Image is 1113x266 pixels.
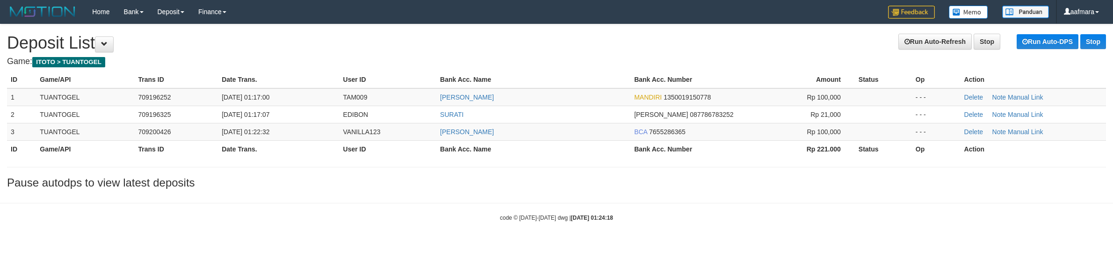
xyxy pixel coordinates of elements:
th: Game/API [36,140,134,158]
a: Note [992,111,1006,118]
span: Rp 100,000 [807,128,840,136]
a: [PERSON_NAME] [440,93,494,101]
span: Rp 21,000 [810,111,841,118]
td: 3 [7,123,36,140]
span: 709200426 [138,128,171,136]
small: code © [DATE]-[DATE] dwg | [500,215,613,221]
th: Game/API [36,71,134,88]
span: 709196325 [138,111,171,118]
a: Stop [974,34,1000,50]
span: [PERSON_NAME] [634,111,688,118]
th: Op [912,71,961,88]
td: - - - [912,106,961,123]
img: panduan.png [1002,6,1049,18]
th: Date Trans. [218,71,339,88]
h3: Pause autodps to view latest deposits [7,177,1106,189]
a: Note [992,93,1006,101]
a: Note [992,128,1006,136]
th: Date Trans. [218,140,339,158]
span: 1350019150778 [664,93,711,101]
strong: [DATE] 01:24:18 [571,215,613,221]
span: BCA [634,128,647,136]
td: 2 [7,106,36,123]
th: User ID [340,71,437,88]
a: Delete [964,111,983,118]
th: Bank Acc. Number [630,140,758,158]
span: [DATE] 01:22:32 [222,128,269,136]
span: TAM009 [343,93,368,101]
th: Action [961,71,1106,88]
td: TUANTOGEL [36,106,134,123]
th: Amount [758,71,855,88]
th: Bank Acc. Name [436,140,630,158]
span: MANDIRI [634,93,662,101]
td: - - - [912,88,961,106]
span: 7655286365 [649,128,686,136]
h4: Game: [7,57,1106,66]
span: [DATE] 01:17:00 [222,93,269,101]
th: Bank Acc. Name [436,71,630,88]
th: Trans ID [135,140,218,158]
th: Status [855,140,912,158]
td: 1 [7,88,36,106]
td: - - - [912,123,961,140]
a: [PERSON_NAME] [440,128,494,136]
td: TUANTOGEL [36,123,134,140]
a: Manual Link [1008,93,1043,101]
th: Op [912,140,961,158]
th: ID [7,71,36,88]
th: Action [961,140,1106,158]
span: Rp 100,000 [807,93,840,101]
span: ITOTO > TUANTOGEL [32,57,105,67]
span: [DATE] 01:17:07 [222,111,269,118]
a: Delete [964,128,983,136]
span: VANILLA123 [343,128,381,136]
img: Feedback.jpg [888,6,935,19]
span: 087786783252 [690,111,733,118]
a: Manual Link [1008,111,1043,118]
a: Run Auto-DPS [1017,34,1078,49]
span: EDIBON [343,111,369,118]
img: Button%20Memo.svg [949,6,988,19]
th: Bank Acc. Number [630,71,758,88]
img: MOTION_logo.png [7,5,78,19]
th: Status [855,71,912,88]
span: 709196252 [138,93,171,101]
h1: Deposit List [7,34,1106,52]
a: SURATI [440,111,463,118]
th: Trans ID [135,71,218,88]
a: Stop [1080,34,1106,49]
th: ID [7,140,36,158]
th: User ID [340,140,437,158]
a: Delete [964,93,983,101]
th: Rp 221.000 [758,140,855,158]
td: TUANTOGEL [36,88,134,106]
a: Manual Link [1008,128,1043,136]
a: Run Auto-Refresh [898,34,972,50]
